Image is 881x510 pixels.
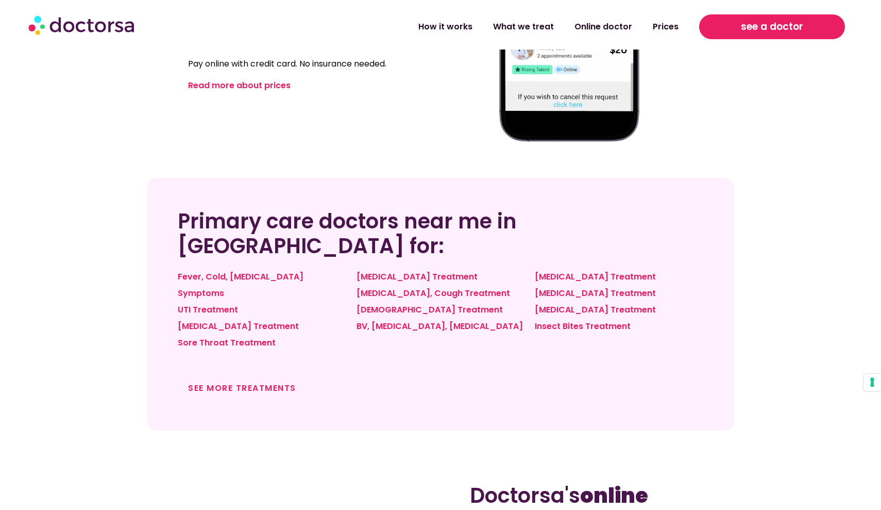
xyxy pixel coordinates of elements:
span: see a doctor [741,19,803,35]
a: Online doctor [564,15,642,39]
a: [MEDICAL_DATA] Treatment [535,271,656,283]
a: See more treatments [188,382,296,394]
a: Read more about prices [188,79,291,91]
a: Sore Throat Treatment [178,337,276,349]
a: , [MEDICAL_DATA] [367,320,445,332]
a: [MEDICAL_DATA] Treatment [535,304,656,316]
p: Pay online with credit card. No insurance needed. [188,57,435,71]
a: [MEDICAL_DATA] Treatment [357,271,478,283]
a: What we treat [483,15,564,39]
h2: Primary care doctors near me in [GEOGRAPHIC_DATA] for: [178,209,703,258]
a: see a doctor [699,14,845,39]
a: [MEDICAL_DATA] Treatment [178,320,299,332]
a: Prices [642,15,689,39]
a: , [MEDICAL_DATA] [445,320,523,332]
a: [MEDICAL_DATA] Treatment [535,287,656,299]
nav: Menu [230,15,689,39]
a: BV [357,320,367,332]
a: Fever, Cold, [MEDICAL_DATA] Symptoms [178,271,303,299]
a: How it works [408,15,483,39]
a: UTI Treatment [178,304,238,316]
a: Insect Bites Treatment [535,320,631,332]
a: [DEMOGRAPHIC_DATA] Treatment [357,304,503,316]
button: Your consent preferences for tracking technologies [863,374,881,391]
a: [MEDICAL_DATA], Cough Treatment [357,287,510,299]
